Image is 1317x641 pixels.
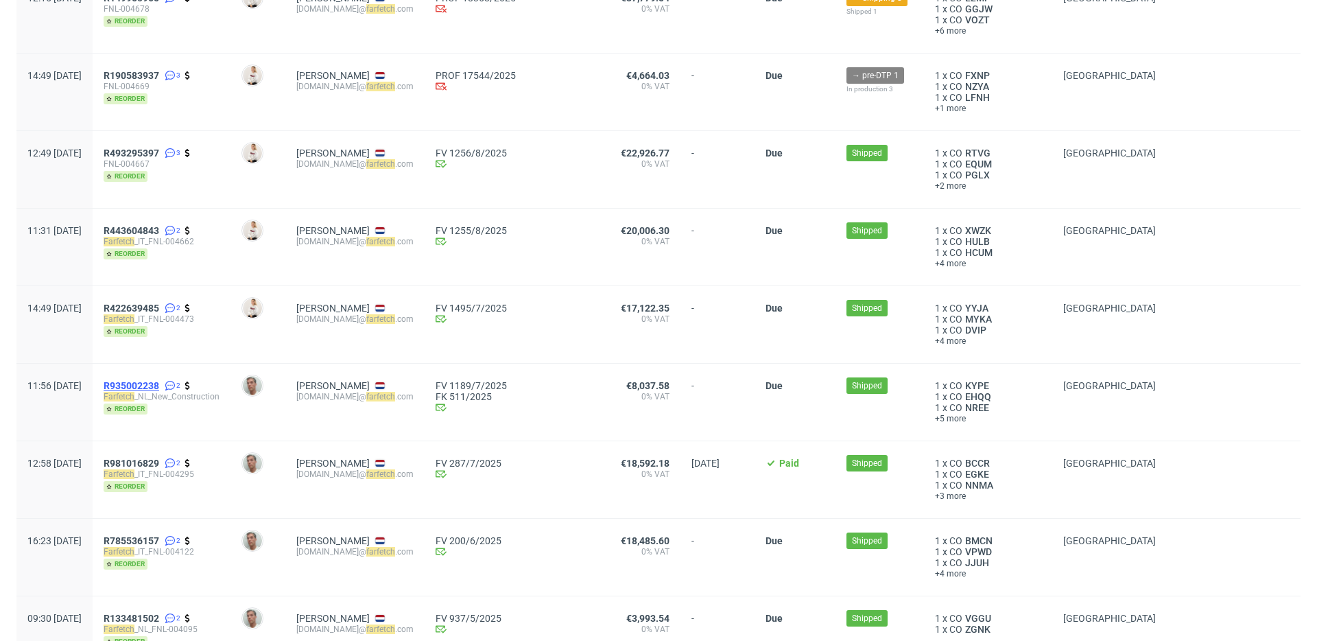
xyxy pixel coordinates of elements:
span: +4 more [935,258,1041,269]
a: HCUM [962,247,995,258]
a: HULB [962,236,993,247]
span: PGLX [962,170,993,180]
div: x [935,557,1041,568]
a: MYKA [962,314,995,325]
div: [DOMAIN_NAME]@ .com [296,3,414,14]
span: €3,993.54 [626,613,669,624]
span: 0% VAT [620,236,669,247]
span: 1 [935,303,940,314]
span: 2 [176,303,180,314]
div: [DOMAIN_NAME]@ .com [296,546,414,557]
span: CO [949,480,962,491]
span: 2 [176,225,180,236]
span: CO [949,535,962,546]
span: 14:49 [DATE] [27,70,82,81]
span: €20,006.30 [621,225,669,236]
span: R190583937 [104,70,159,81]
span: 0% VAT [620,3,669,14]
a: 2 [162,303,180,314]
span: _IT_FNL-004473 [104,314,219,325]
span: 1 [935,402,940,413]
div: [DOMAIN_NAME]@ .com [296,391,414,402]
a: [PERSON_NAME] [296,70,370,81]
div: [DOMAIN_NAME]@ .com [296,236,414,247]
span: 14:49 [DATE] [27,303,82,314]
span: €4,664.03 [626,70,669,81]
span: 1 [935,314,940,325]
a: [PERSON_NAME] [296,535,370,546]
a: R785536157 [104,535,162,546]
span: _IT_FNL-004662 [104,236,219,247]
div: x [935,303,1041,314]
span: reorder [104,326,147,337]
span: CO [949,613,962,624]
div: x [935,3,1041,14]
div: x [935,159,1041,170]
span: → pre-DTP 1 [852,69,899,82]
span: 1 [935,535,940,546]
span: EQUM [962,159,995,170]
span: +5 more [935,413,1041,424]
span: R935002238 [104,380,159,391]
span: - [691,225,744,269]
span: CO [949,247,962,258]
span: VPWD [962,546,995,557]
a: 2 [162,380,180,391]
span: CO [949,303,962,314]
mark: Farfetch [104,469,134,479]
a: +6 more [935,25,1041,36]
span: [GEOGRAPHIC_DATA] [1063,535,1156,546]
mark: farfetch [366,82,395,91]
span: 1 [935,3,940,14]
span: reorder [104,171,147,182]
span: [GEOGRAPHIC_DATA] [1063,148,1156,159]
div: x [935,469,1041,480]
div: x [935,148,1041,159]
a: +4 more [935,568,1041,579]
span: 2 [176,458,180,469]
span: 0% VAT [620,314,669,325]
a: YYJA [962,303,991,314]
span: 12:49 [DATE] [27,148,82,159]
div: x [935,314,1041,325]
a: 2 [162,458,180,469]
span: 1 [935,391,940,402]
span: FXNP [962,70,993,81]
mark: Farfetch [104,547,134,557]
span: CO [949,458,962,469]
div: x [935,225,1041,236]
a: 2 [162,535,180,546]
span: 1 [935,14,940,25]
a: 3 [162,148,180,159]
img: Mari Fok [243,143,262,163]
span: _NL_New_Construction [104,391,219,402]
span: [GEOGRAPHIC_DATA] [1063,70,1156,81]
span: 2 [176,380,180,391]
a: FV 937/5/2025 [436,613,598,624]
span: 1 [935,247,940,258]
span: 1 [935,557,940,568]
img: Jessica Desforges [243,609,262,628]
span: CO [949,170,962,180]
span: CO [949,92,962,103]
span: - [691,148,744,191]
span: 1 [935,81,940,92]
a: LFNH [962,92,993,103]
span: XWZK [962,225,994,236]
span: CO [949,546,962,557]
span: 09:30 [DATE] [27,613,82,624]
a: +3 more [935,491,1041,502]
mark: farfetch [366,314,395,324]
a: NREE [962,402,992,413]
span: reorder [104,559,147,570]
a: NNMA [962,480,996,491]
mark: farfetch [366,469,395,479]
span: 1 [935,159,940,170]
span: Shipped [852,147,882,159]
a: [PERSON_NAME] [296,225,370,236]
span: 1 [935,148,940,159]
